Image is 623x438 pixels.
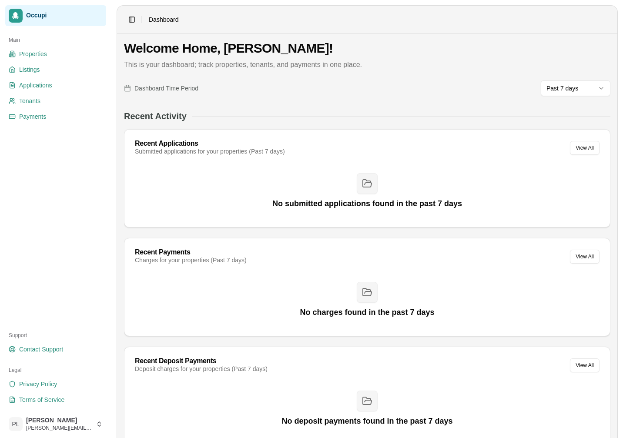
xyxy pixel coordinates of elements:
button: View All [570,358,600,372]
h1: Welcome Home, [PERSON_NAME]! [124,40,610,56]
div: Recent Applications [135,140,285,147]
div: Legal [5,363,106,377]
span: Occupi [26,12,103,20]
span: Privacy Policy [19,380,57,388]
span: Tenants [19,97,40,105]
span: Terms of Service [19,395,64,404]
a: Payments [5,110,106,124]
span: Contact Support [19,345,63,354]
span: PL [9,417,23,431]
a: Properties [5,47,106,61]
span: Dashboard Time Period [134,84,198,93]
span: Properties [19,50,47,58]
h3: No submitted applications found in the past 7 days [272,197,462,210]
h3: No deposit payments found in the past 7 days [281,415,452,427]
span: [PERSON_NAME][EMAIL_ADDRESS][DOMAIN_NAME] [26,425,92,431]
span: Applications [19,81,52,90]
div: Submitted applications for your properties (Past 7 days) [135,147,285,156]
div: Deposit charges for your properties (Past 7 days) [135,364,268,373]
div: Support [5,328,106,342]
span: Dashboard [149,15,179,24]
div: Recent Payments [135,249,247,256]
div: Recent Deposit Payments [135,358,268,364]
a: Privacy Policy [5,377,106,391]
button: PL[PERSON_NAME][PERSON_NAME][EMAIL_ADDRESS][DOMAIN_NAME] [5,414,106,435]
a: Listings [5,63,106,77]
span: Listings [19,65,40,74]
a: Terms of Service [5,393,106,407]
a: Occupi [5,5,106,26]
p: This is your dashboard; track properties, tenants, and payments in one place. [124,60,610,70]
a: Contact Support [5,342,106,356]
div: Main [5,33,106,47]
span: [PERSON_NAME] [26,417,92,425]
a: Applications [5,78,106,92]
a: Tenants [5,94,106,108]
h2: Recent Activity [124,110,187,122]
button: View All [570,250,600,264]
div: Charges for your properties (Past 7 days) [135,256,247,264]
nav: breadcrumb [149,15,179,24]
button: View All [570,141,600,155]
span: Payments [19,112,46,121]
h3: No charges found in the past 7 days [300,306,434,318]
